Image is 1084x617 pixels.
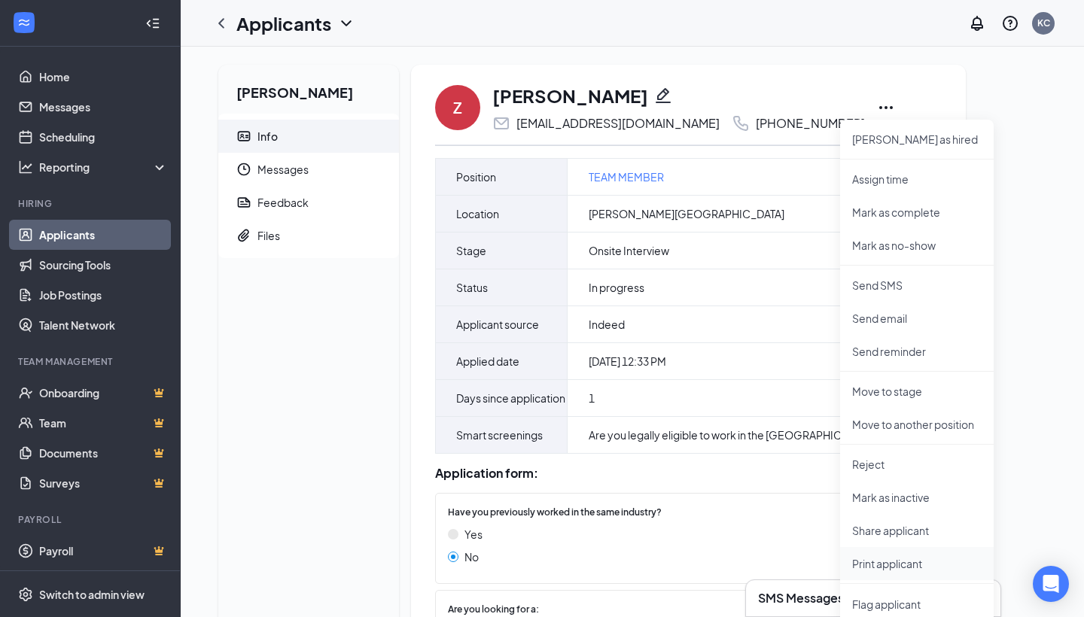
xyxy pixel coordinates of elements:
span: [PERSON_NAME][GEOGRAPHIC_DATA] [589,206,784,221]
span: Location [456,205,499,223]
p: Mark as inactive [852,490,982,505]
a: TEAM MEMBER [589,169,664,185]
p: Mark as no-show [852,238,982,253]
span: Indeed [589,317,625,332]
span: Smart screenings [456,426,543,444]
span: Days since application [456,389,565,407]
svg: Phone [732,114,750,132]
div: Application form: [435,466,942,481]
svg: ContactCard [236,129,251,144]
span: Position [456,168,496,186]
svg: Ellipses [877,99,895,117]
svg: Settings [18,587,33,602]
div: Switch to admin view [39,587,145,602]
span: No [464,549,479,565]
div: Open Intercom Messenger [1033,566,1069,602]
span: Messages [257,153,387,186]
span: Yes [464,526,483,543]
div: [EMAIL_ADDRESS][DOMAIN_NAME] [516,116,720,131]
a: Messages [39,92,168,122]
svg: Notifications [968,14,986,32]
p: Send reminder [852,344,982,359]
div: Reporting [39,160,169,175]
p: Print applicant [852,556,982,571]
p: Move to stage [852,384,982,399]
svg: ChevronDown [337,14,355,32]
a: SurveysCrown [39,468,168,498]
h1: [PERSON_NAME] [492,83,648,108]
a: DocumentsCrown [39,438,168,468]
p: Assign time [852,172,982,187]
h3: SMS Messages [758,590,844,606]
svg: Clock [236,162,251,177]
svg: Pencil [654,87,672,105]
svg: Email [492,114,510,132]
span: Flag applicant [852,596,982,612]
a: Home [39,62,168,92]
span: Have you previously worked in the same industry? [448,506,662,520]
svg: Analysis [18,160,33,175]
svg: Collapse [145,16,160,31]
a: ReportFeedback [218,186,399,219]
div: KC [1037,17,1050,29]
span: 1 [589,391,595,406]
div: Z [453,97,462,118]
div: Payroll [18,513,165,526]
a: PaperclipFiles [218,219,399,252]
span: [DATE] 12:33 PM [589,354,666,369]
span: Applied date [456,352,519,370]
svg: ChevronLeft [212,14,230,32]
p: Send email [852,311,982,326]
h1: Applicants [236,11,331,36]
span: Onsite Interview [589,243,669,258]
a: OnboardingCrown [39,378,168,408]
p: Move to another position [852,417,982,432]
div: Team Management [18,355,165,368]
a: TeamCrown [39,408,168,438]
a: ClockMessages [218,153,399,186]
a: PayrollCrown [39,536,168,566]
p: Send SMS [852,278,982,293]
span: Applicant source [456,315,539,333]
span: Status [456,278,488,296]
a: Sourcing Tools [39,250,168,280]
p: [PERSON_NAME] as hired [852,132,982,147]
a: Job Postings [39,280,168,310]
div: Files [257,228,280,243]
svg: Report [236,195,251,210]
a: Talent Network [39,310,168,340]
a: Applicants [39,220,168,250]
div: Are you legally eligible to work in the [GEOGRAPHIC_DATA]? : [589,427,902,442]
span: Are you looking for a: [448,603,539,617]
p: Share applicant [852,523,982,538]
svg: Paperclip [236,228,251,243]
a: ContactCardInfo [218,120,399,153]
h2: [PERSON_NAME] [218,65,399,114]
svg: WorkstreamLogo [17,15,32,30]
div: Feedback [257,195,309,210]
p: Mark as complete [852,205,982,220]
div: [PHONE_NUMBER] [756,116,865,131]
div: Hiring [18,197,165,210]
p: Reject [852,457,982,472]
span: Stage [456,242,486,260]
span: In progress [589,280,644,295]
div: Info [257,129,278,144]
svg: QuestionInfo [1001,14,1019,32]
a: Scheduling [39,122,168,152]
